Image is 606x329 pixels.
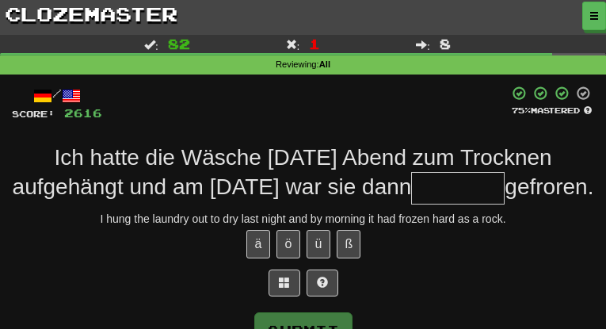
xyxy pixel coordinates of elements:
[144,39,158,50] span: :
[440,36,451,52] span: 8
[416,39,430,50] span: :
[168,36,190,52] span: 82
[12,211,594,227] div: I hung the laundry out to dry last night and by morning it had frozen hard as a rock.
[309,36,320,52] span: 1
[13,145,552,199] span: Ich hatte die Wäsche [DATE] Abend zum Trocknen aufgehängt und am [DATE] war sie dann
[64,106,102,120] span: 2616
[307,270,338,296] button: Single letter hint - you only get 1 per sentence and score half the points! alt+h
[509,105,594,116] div: Mastered
[307,230,330,258] button: ü
[505,174,593,199] span: gefroren.
[246,230,270,258] button: ä
[512,105,531,115] span: 75 %
[337,230,360,258] button: ß
[12,109,55,119] span: Score:
[12,86,102,105] div: /
[286,39,300,50] span: :
[319,59,330,69] strong: All
[276,230,300,258] button: ö
[269,270,300,296] button: Switch sentence to multiple choice alt+p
